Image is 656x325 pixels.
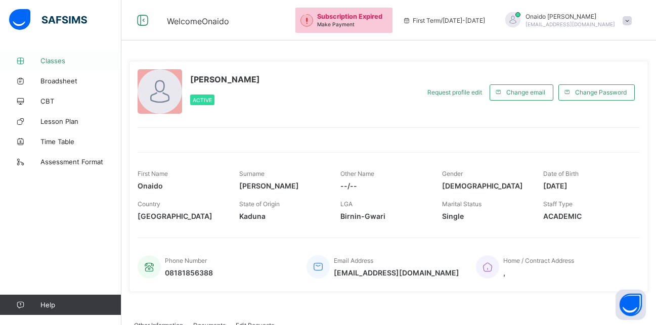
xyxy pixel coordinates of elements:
[317,21,355,27] span: Make Payment
[442,170,463,177] span: Gender
[239,181,326,190] span: [PERSON_NAME]
[575,88,627,96] span: Change Password
[40,97,121,105] span: CBT
[543,200,573,208] span: Staff Type
[427,88,482,96] span: Request profile edit
[239,170,265,177] span: Surname
[300,14,313,27] img: outstanding-1.146d663e52f09953f639664a84e30106.svg
[442,200,482,208] span: Marital Status
[503,268,574,277] span: ,
[340,212,427,220] span: Birnin-Gwari
[526,13,615,20] span: Onaido [PERSON_NAME]
[340,170,374,177] span: Other Name
[40,137,121,146] span: Time Table
[239,212,326,220] span: Kaduna
[138,200,160,208] span: Country
[165,268,213,277] span: 08181856388
[317,13,382,20] span: Subscription Expired
[40,301,121,309] span: Help
[40,117,121,125] span: Lesson Plan
[495,12,637,29] div: OnaidoSufian
[165,257,207,264] span: Phone Number
[543,170,579,177] span: Date of Birth
[40,77,121,85] span: Broadsheet
[340,200,353,208] span: LGA
[616,290,646,320] button: Open asap
[190,74,260,84] span: [PERSON_NAME]
[442,212,529,220] span: Single
[442,181,529,190] span: [DEMOGRAPHIC_DATA]
[40,158,121,166] span: Assessment Format
[340,181,427,190] span: --/--
[334,257,373,264] span: Email Address
[138,170,168,177] span: First Name
[503,257,574,264] span: Home / Contract Address
[334,268,459,277] span: [EMAIL_ADDRESS][DOMAIN_NAME]
[193,97,212,103] span: Active
[506,88,545,96] span: Change email
[239,200,280,208] span: State of Origin
[138,212,224,220] span: [GEOGRAPHIC_DATA]
[543,181,630,190] span: [DATE]
[403,17,485,24] span: session/term information
[543,212,630,220] span: ACADEMIC
[526,21,615,27] span: [EMAIL_ADDRESS][DOMAIN_NAME]
[9,9,87,30] img: safsims
[40,57,121,65] span: Classes
[167,16,229,26] span: Welcome Onaido
[138,181,224,190] span: Onaido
